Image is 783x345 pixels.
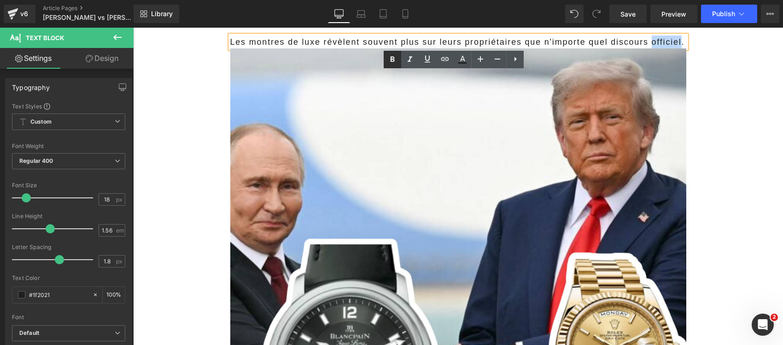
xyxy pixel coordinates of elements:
[26,34,64,42] span: Text Block
[661,9,686,19] span: Preview
[12,244,125,250] div: Letter Spacing
[97,10,552,19] span: Les montres de luxe révèlent souvent plus sur leurs propriétaires que n'importe quel discours off...
[701,5,757,23] button: Publish
[328,5,350,23] a: Desktop
[116,227,124,233] span: em
[43,5,149,12] a: Article Pages
[394,5,416,23] a: Mobile
[12,275,125,281] div: Text Color
[761,5,779,23] button: More
[12,102,125,110] div: Text Styles
[587,5,606,23] button: Redo
[18,8,30,20] div: v6
[69,48,135,69] a: Design
[620,9,636,19] span: Save
[350,5,372,23] a: Laptop
[12,213,125,220] div: Line Height
[752,314,774,336] iframe: Intercom live chat
[650,5,697,23] a: Preview
[116,258,124,264] span: px
[372,5,394,23] a: Tablet
[19,329,39,337] i: Default
[12,314,125,321] div: Font
[116,196,124,202] span: px
[565,5,584,23] button: Undo
[103,287,125,303] div: %
[12,182,125,189] div: Font Size
[12,78,50,91] div: Typography
[4,5,35,23] a: v6
[134,5,179,23] a: New Library
[712,10,735,18] span: Publish
[12,143,125,149] div: Font Weight
[43,14,131,21] span: [PERSON_NAME] vs [PERSON_NAME] : l'un affiche ses Rolex 100 000€, l'autre signe tous ses traités ...
[29,290,88,300] input: Color
[151,10,173,18] span: Library
[19,157,53,164] b: Regular 400
[30,118,52,126] b: Custom
[771,314,778,321] span: 2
